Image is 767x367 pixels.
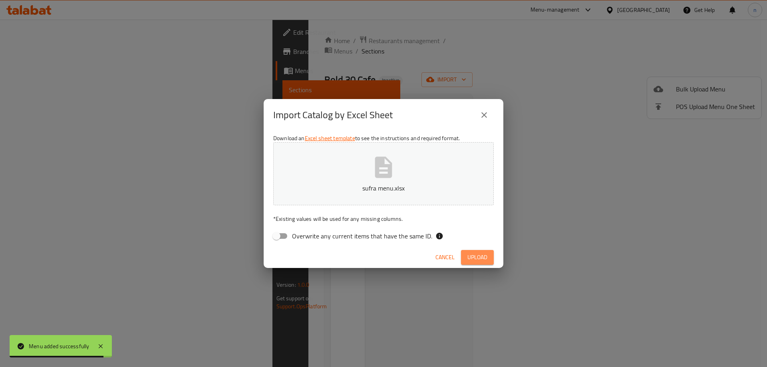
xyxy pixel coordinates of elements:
[435,232,443,240] svg: If the overwrite option isn't selected, then the items that match an existing ID will be ignored ...
[432,250,458,265] button: Cancel
[305,133,355,143] a: Excel sheet template
[29,342,89,351] div: Menu added successfully
[286,183,481,193] p: sufra menu.xlsx
[475,105,494,125] button: close
[273,109,393,121] h2: Import Catalog by Excel Sheet
[467,252,487,262] span: Upload
[264,131,503,247] div: Download an to see the instructions and required format.
[273,142,494,205] button: sufra menu.xlsx
[292,231,432,241] span: Overwrite any current items that have the same ID.
[461,250,494,265] button: Upload
[435,252,455,262] span: Cancel
[273,215,494,223] p: Existing values will be used for any missing columns.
